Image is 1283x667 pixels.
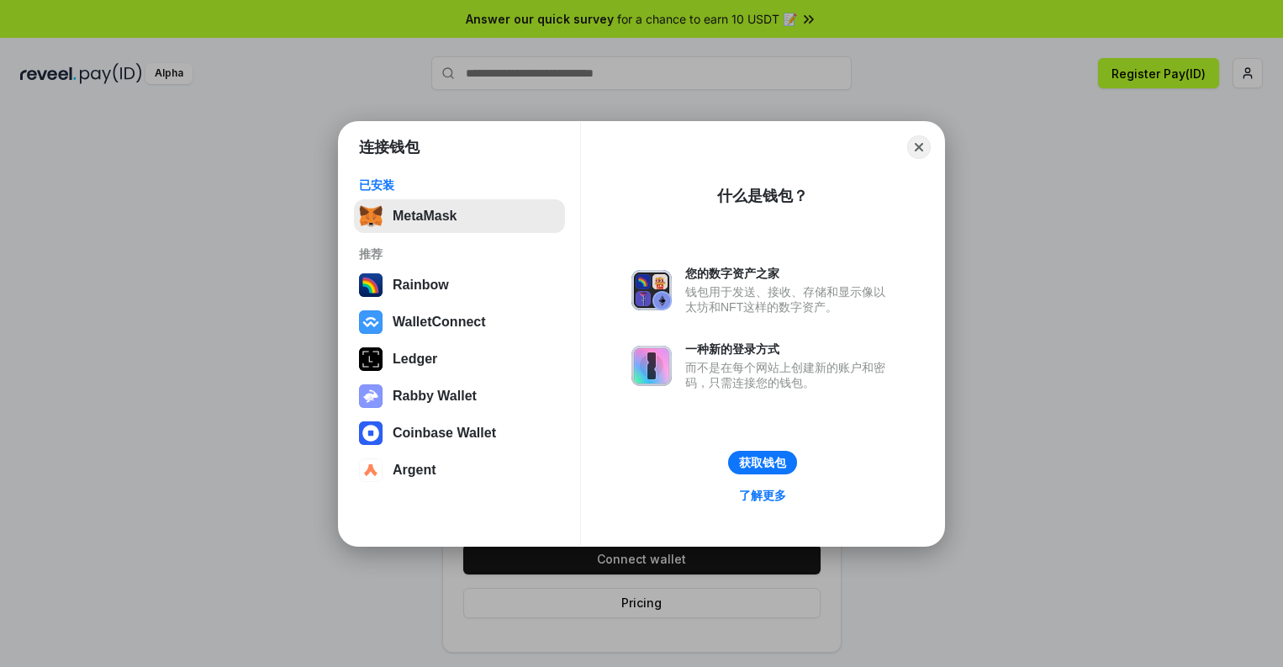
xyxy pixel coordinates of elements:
img: svg+xml,%3Csvg%20fill%3D%22none%22%20height%3D%2233%22%20viewBox%3D%220%200%2035%2033%22%20width%... [359,204,383,228]
div: 而不是在每个网站上创建新的账户和密码，只需连接您的钱包。 [685,360,894,390]
div: 您的数字资产之家 [685,266,894,281]
div: Rainbow [393,278,449,293]
div: 钱包用于发送、接收、存储和显示像以太坊和NFT这样的数字资产。 [685,284,894,315]
div: 推荐 [359,246,560,262]
button: Rainbow [354,268,565,302]
img: svg+xml,%3Csvg%20width%3D%2228%22%20height%3D%2228%22%20viewBox%3D%220%200%2028%2028%22%20fill%3D... [359,421,383,445]
img: svg+xml,%3Csvg%20xmlns%3D%22http%3A%2F%2Fwww.w3.org%2F2000%2Fsvg%22%20fill%3D%22none%22%20viewBox... [359,384,383,408]
button: Argent [354,453,565,487]
div: Rabby Wallet [393,389,477,404]
button: 获取钱包 [728,451,797,474]
div: Ledger [393,352,437,367]
img: svg+xml,%3Csvg%20xmlns%3D%22http%3A%2F%2Fwww.w3.org%2F2000%2Fsvg%22%20fill%3D%22none%22%20viewBox... [631,270,672,310]
button: WalletConnect [354,305,565,339]
div: 一种新的登录方式 [685,341,894,357]
img: svg+xml,%3Csvg%20width%3D%2228%22%20height%3D%2228%22%20viewBox%3D%220%200%2028%2028%22%20fill%3D... [359,310,383,334]
button: Ledger [354,342,565,376]
div: 什么是钱包？ [717,186,808,206]
button: Close [907,135,931,159]
img: svg+xml,%3Csvg%20width%3D%22120%22%20height%3D%22120%22%20viewBox%3D%220%200%20120%20120%22%20fil... [359,273,383,297]
div: 获取钱包 [739,455,786,470]
div: 已安装 [359,177,560,193]
button: MetaMask [354,199,565,233]
div: Coinbase Wallet [393,426,496,441]
h1: 连接钱包 [359,137,420,157]
button: Rabby Wallet [354,379,565,413]
img: svg+xml,%3Csvg%20xmlns%3D%22http%3A%2F%2Fwww.w3.org%2F2000%2Fsvg%22%20width%3D%2228%22%20height%3... [359,347,383,371]
div: 了解更多 [739,488,786,503]
div: WalletConnect [393,315,486,330]
div: Argent [393,463,436,478]
button: Coinbase Wallet [354,416,565,450]
a: 了解更多 [729,484,796,506]
div: MetaMask [393,209,457,224]
img: svg+xml,%3Csvg%20xmlns%3D%22http%3A%2F%2Fwww.w3.org%2F2000%2Fsvg%22%20fill%3D%22none%22%20viewBox... [631,346,672,386]
img: svg+xml,%3Csvg%20width%3D%2228%22%20height%3D%2228%22%20viewBox%3D%220%200%2028%2028%22%20fill%3D... [359,458,383,482]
